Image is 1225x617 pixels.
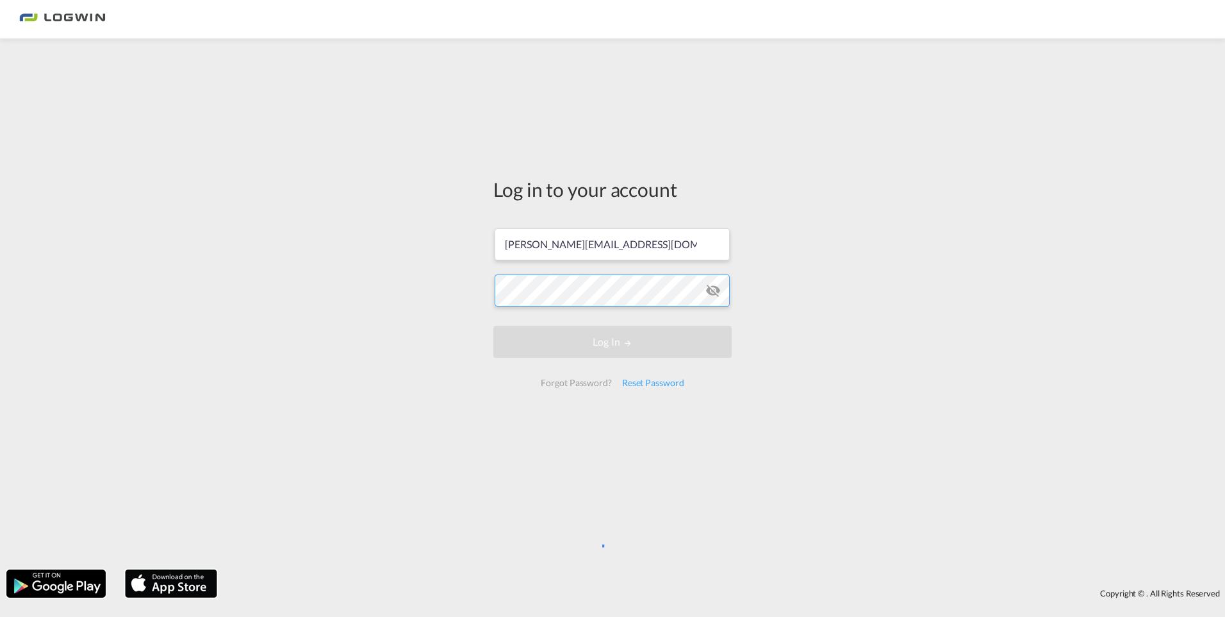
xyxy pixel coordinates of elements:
[617,371,689,394] div: Reset Password
[536,371,616,394] div: Forgot Password?
[5,568,107,599] img: google.png
[493,176,732,203] div: Log in to your account
[495,228,730,260] input: Enter email/phone number
[705,283,721,298] md-icon: icon-eye-off
[224,582,1225,604] div: Copyright © . All Rights Reserved
[19,5,106,34] img: bc73a0e0d8c111efacd525e4c8ad7d32.png
[124,568,218,599] img: apple.png
[493,326,732,358] button: LOGIN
